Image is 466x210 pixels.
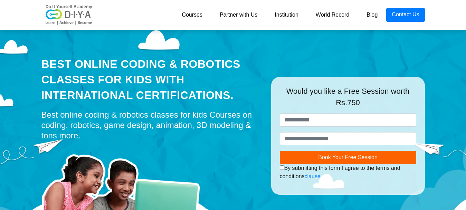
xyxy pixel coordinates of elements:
[318,154,378,160] span: Book Your Free Session
[211,8,266,22] a: Partner with Us
[280,85,416,113] div: Would you like a Free Session worth Rs.750
[307,8,358,22] a: World Record
[266,8,307,22] a: Institution
[386,8,425,22] a: Contact Us
[41,56,261,103] div: Best Online Coding & Robotics Classes for kids with International Certifications.
[41,110,261,141] div: Best online coding & robotics classes for kids Courses on coding, robotics, game design, animatio...
[41,4,97,25] img: logo-v2.png
[173,8,211,22] a: Courses
[358,8,386,22] a: Blog
[280,164,416,181] div: By submitting this form I agree to the terms and conditions
[305,173,321,179] a: clause
[280,151,416,164] button: Book Your Free Session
